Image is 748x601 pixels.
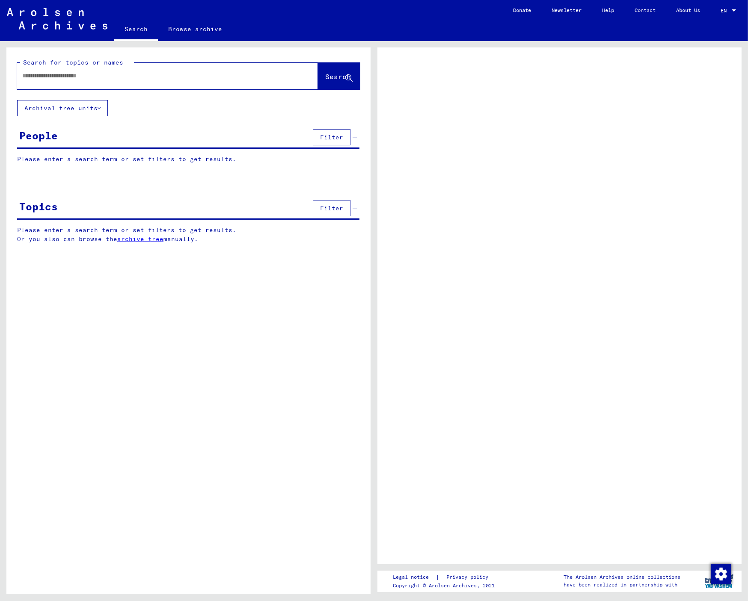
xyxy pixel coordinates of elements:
[19,128,58,143] div: People
[313,129,350,145] button: Filter
[117,235,163,243] a: archive tree
[318,63,360,89] button: Search
[320,204,343,212] span: Filter
[158,19,232,39] a: Browse archive
[393,573,436,582] a: Legal notice
[17,226,360,244] p: Please enter a search term or set filters to get results. Or you also can browse the manually.
[23,59,123,66] mat-label: Search for topics or names
[564,573,681,581] p: The Arolsen Archives online collections
[439,573,499,582] a: Privacy policy
[17,100,108,116] button: Archival tree units
[393,573,499,582] div: |
[721,8,730,14] span: EN
[320,133,343,141] span: Filter
[19,199,58,214] div: Topics
[114,19,158,41] a: Search
[711,564,731,584] img: Change consent
[7,8,107,29] img: Arolsen_neg.svg
[393,582,499,589] p: Copyright © Arolsen Archives, 2021
[325,72,351,81] span: Search
[17,155,359,164] p: Please enter a search term or set filters to get results.
[703,570,735,592] img: yv_logo.png
[313,200,350,216] button: Filter
[564,581,681,589] p: have been realized in partnership with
